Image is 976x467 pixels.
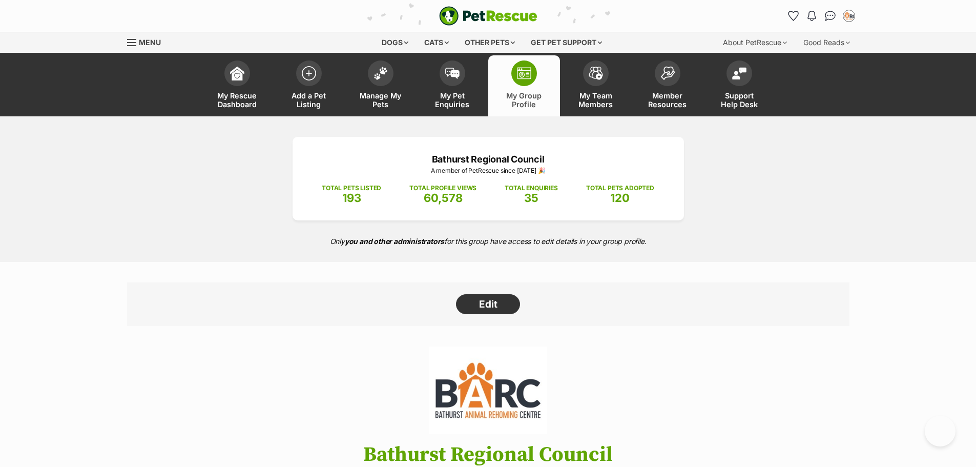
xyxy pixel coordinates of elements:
[732,67,746,79] img: help-desk-icon-fdf02630f3aa405de69fd3d07c3f3aa587a6932b1a1747fa1d2bba05be0121f9.svg
[796,32,857,53] div: Good Reads
[785,8,857,24] ul: Account quick links
[560,55,632,116] a: My Team Members
[703,55,775,116] a: Support Help Desk
[375,32,416,53] div: Dogs
[273,55,345,116] a: Add a Pet Listing
[127,32,168,51] a: Menu
[373,67,388,80] img: manage-my-pets-icon-02211641906a0b7f246fdf0571729dbe1e7629f14944591b6c1af311fb30b64b.svg
[322,184,381,193] p: TOTAL PETS LISTED
[716,91,762,109] span: Support Help Desk
[804,8,820,24] button: Notifications
[302,66,316,80] img: add-pet-listing-icon-0afa8454b4691262ce3f59096e99ab1cd57d4a30225e0717b998d2c9b9846f56.svg
[429,347,546,434] img: Bathurst Regional Council
[501,91,547,109] span: My Group Profile
[358,91,404,109] span: Manage My Pets
[342,191,361,205] span: 193
[139,38,161,47] span: Menu
[841,8,857,24] button: My account
[445,68,460,79] img: pet-enquiries-icon-7e3ad2cf08bfb03b45e93fb7055b45f3efa6380592205ae92323e6603595dc1f.svg
[409,184,476,193] p: TOTAL PROFILE VIEWS
[345,237,445,246] strong: you and other administrators
[230,66,244,80] img: dashboard-icon-eb2f2d2d3e046f16d808141f083e7271f6b2e854fb5c12c21221c1fb7104beca.svg
[424,191,463,205] span: 60,578
[417,32,456,53] div: Cats
[716,32,794,53] div: About PetRescue
[458,32,522,53] div: Other pets
[456,294,520,315] a: Edit
[417,55,488,116] a: My Pet Enquiries
[524,32,609,53] div: Get pet support
[286,91,332,109] span: Add a Pet Listing
[589,67,603,80] img: team-members-icon-5396bd8760b3fe7c0b43da4ab00e1e3bb1a5d9ba89233759b79545d2d3fc5d0d.svg
[308,152,669,166] p: Bathurst Regional Council
[586,184,654,193] p: TOTAL PETS ADOPTED
[785,8,802,24] a: Favourites
[201,55,273,116] a: My Rescue Dashboard
[632,55,703,116] a: Member Resources
[345,55,417,116] a: Manage My Pets
[524,191,538,205] span: 35
[660,66,675,80] img: member-resources-icon-8e73f808a243e03378d46382f2149f9095a855e16c252ad45f914b54edf8863c.svg
[573,91,619,109] span: My Team Members
[488,55,560,116] a: My Group Profile
[429,91,475,109] span: My Pet Enquiries
[308,166,669,175] p: A member of PetRescue since [DATE] 🎉
[925,416,956,446] iframe: Help Scout Beacon - Open
[610,191,630,205] span: 120
[807,11,816,21] img: notifications-46538b983faf8c2785f20acdc204bb7945ddae34d4c08c2a6579f10ce5e182be.svg
[825,11,836,21] img: chat-41dd97257d64d25036548639549fe6c8038ab92f7586957e7f3b1b290dea8141.svg
[822,8,839,24] a: Conversations
[439,6,537,26] img: logo-e224e6f780fb5917bec1dbf3a21bbac754714ae5b6737aabdf751b685950b380.svg
[439,6,537,26] a: PetRescue
[505,184,557,193] p: TOTAL ENQUIRIES
[214,91,260,109] span: My Rescue Dashboard
[645,91,691,109] span: Member Resources
[844,11,854,21] img: Heidi McMahon profile pic
[517,67,531,79] img: group-profile-icon-3fa3cf56718a62981997c0bc7e787c4b2cf8bcc04b72c1350f741eb67cf2f40e.svg
[112,443,865,466] h1: Bathurst Regional Council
